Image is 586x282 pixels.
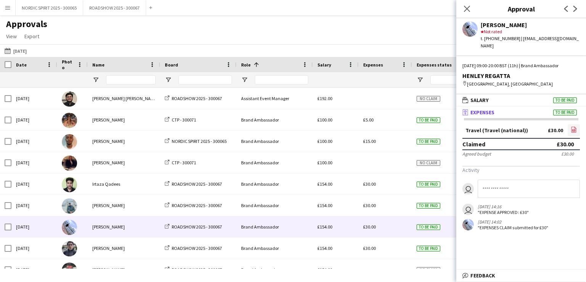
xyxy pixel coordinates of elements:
[317,224,332,230] span: £154.00
[165,181,222,187] a: ROADSHOW 2025 - 300067
[62,220,77,235] img: Kyle Eveling
[165,117,196,123] a: CTP - 300071
[237,88,313,109] div: Assistant Event Manager
[62,241,77,256] img: Khizar Shahbaz
[16,62,27,68] span: Date
[462,219,474,230] app-user-avatar: Kyle Eveling
[317,62,331,68] span: Salary
[6,33,17,40] span: View
[317,245,332,251] span: £154.00
[417,224,440,230] span: To be paid
[88,195,160,216] div: [PERSON_NAME]
[165,224,222,230] a: ROADSHOW 2025 - 300067
[462,204,474,215] app-user-avatar: Closer Payroll
[462,72,580,79] div: HENLEY REGATTA
[317,96,332,101] span: £192.00
[237,131,313,152] div: Brand Ambassador
[92,76,99,83] button: Open Filter Menu
[553,110,577,115] span: To be paid
[62,59,74,70] span: Photo
[417,246,440,251] span: To be paid
[548,128,563,133] div: £30.00
[62,113,77,128] img: Emma Mcangus
[456,118,586,240] div: ExpensesTo be paid
[11,152,57,173] div: [DATE]
[237,173,313,194] div: Brand Ambassador
[417,96,440,102] span: No claim
[470,97,489,104] span: Salary
[179,75,232,84] input: Board Filter Input
[363,245,376,251] span: £30.00
[317,267,332,272] span: £154.00
[481,35,580,49] div: t. [PHONE_NUMBER] | [EMAIL_ADDRESS][DOMAIN_NAME]
[62,198,77,214] img: Zeeshan Haider
[165,138,227,144] a: NORDIC SPIRIT 2025 - 300065
[165,62,178,68] span: Board
[21,31,42,41] a: Export
[462,62,580,69] div: [DATE] 09:00-20:00 BST (11h) | Brand Ambassador
[3,31,20,41] a: View
[172,245,222,251] span: ROADSHOW 2025 - 300067
[62,156,77,171] img: Cassie Edghill
[11,173,57,194] div: [DATE]
[172,138,227,144] span: NORDIC SPIRIT 2025 - 300065
[237,216,313,237] div: Brand Ambassador
[462,81,580,88] div: [GEOGRAPHIC_DATA], [GEOGRAPHIC_DATA]
[165,203,222,208] a: ROADSHOW 2025 - 300067
[172,181,222,187] span: ROADSHOW 2025 - 300067
[3,46,28,55] button: [DATE]
[88,259,160,280] div: [PERSON_NAME]
[430,75,461,84] input: Expenses status Filter Input
[83,0,146,15] button: ROADSHOW 2025 - 300067
[417,160,440,166] span: No claim
[417,203,440,209] span: To be paid
[62,134,77,149] img: Toheeb oladimeji
[88,88,160,109] div: [PERSON_NAME] [PERSON_NAME]
[62,177,77,192] img: Irtaza Qadees
[417,267,440,273] span: No claim
[237,259,313,280] div: Brand Ambassador
[417,139,440,144] span: To be paid
[478,219,548,225] div: [DATE] 14:02
[417,117,440,123] span: To be paid
[88,173,160,194] div: Irtaza Qadees
[557,140,574,148] div: £30.00
[417,182,440,187] span: To be paid
[92,62,105,68] span: Name
[478,204,529,209] div: [DATE] 14:16
[88,238,160,259] div: [PERSON_NAME]
[237,195,313,216] div: Brand Ambassador
[11,195,57,216] div: [DATE]
[11,109,57,130] div: [DATE]
[172,96,222,101] span: ROADSHOW 2025 - 300067
[317,117,332,123] span: £100.00
[363,138,376,144] span: £15.00
[417,62,452,68] span: Expenses status
[317,181,332,187] span: £154.00
[456,94,586,106] mat-expansion-panel-header: SalaryTo be paid
[11,238,57,259] div: [DATE]
[465,128,528,133] div: Travel (Travel (national))
[478,225,548,230] div: "EXPENSES CLAIM submitted for £30"
[363,224,376,230] span: £30.00
[237,152,313,173] div: Brand Ambassador
[165,76,172,83] button: Open Filter Menu
[241,62,251,68] span: Role
[481,21,580,28] div: [PERSON_NAME]
[462,167,580,173] h3: Activity
[16,0,83,15] button: NORDIC SPIRIT 2025 - 300065
[62,263,77,278] img: Chay Lawrence
[462,151,491,157] div: Agreed budget
[237,109,313,130] div: Brand Ambassador
[317,160,332,165] span: £100.00
[456,107,586,118] mat-expansion-panel-header: ExpensesTo be paid
[88,109,160,130] div: [PERSON_NAME]
[456,270,586,281] mat-expansion-panel-header: Feedback
[317,138,332,144] span: £100.00
[165,267,222,272] a: ROADSHOW 2025 - 300067
[363,117,373,123] span: £5.00
[172,224,222,230] span: ROADSHOW 2025 - 300067
[456,4,586,14] h3: Approval
[172,160,196,165] span: CTP - 300071
[88,216,160,237] div: [PERSON_NAME]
